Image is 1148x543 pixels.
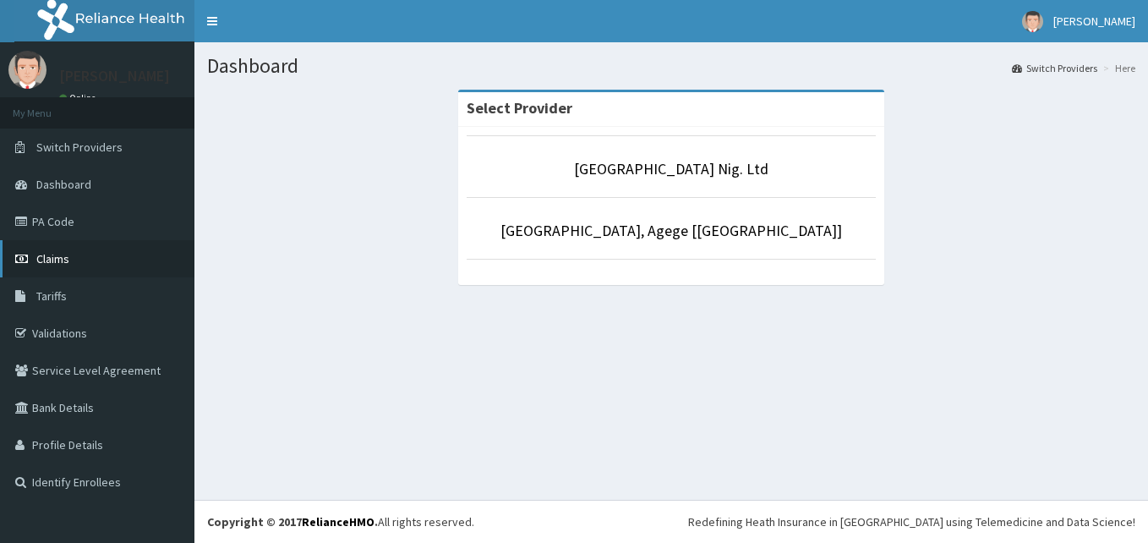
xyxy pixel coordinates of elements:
[1053,14,1135,29] span: [PERSON_NAME]
[467,98,572,118] strong: Select Provider
[194,500,1148,543] footer: All rights reserved.
[1012,61,1097,75] a: Switch Providers
[59,92,100,104] a: Online
[8,51,46,89] img: User Image
[1099,61,1135,75] li: Here
[36,251,69,266] span: Claims
[59,69,170,84] p: [PERSON_NAME]
[36,288,67,304] span: Tariffs
[500,221,842,240] a: [GEOGRAPHIC_DATA], Agege [[GEOGRAPHIC_DATA]]
[207,514,378,529] strong: Copyright © 2017 .
[1022,11,1043,32] img: User Image
[36,177,91,192] span: Dashboard
[207,55,1135,77] h1: Dashboard
[688,513,1135,530] div: Redefining Heath Insurance in [GEOGRAPHIC_DATA] using Telemedicine and Data Science!
[302,514,374,529] a: RelianceHMO
[36,140,123,155] span: Switch Providers
[574,159,768,178] a: [GEOGRAPHIC_DATA] Nig. Ltd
